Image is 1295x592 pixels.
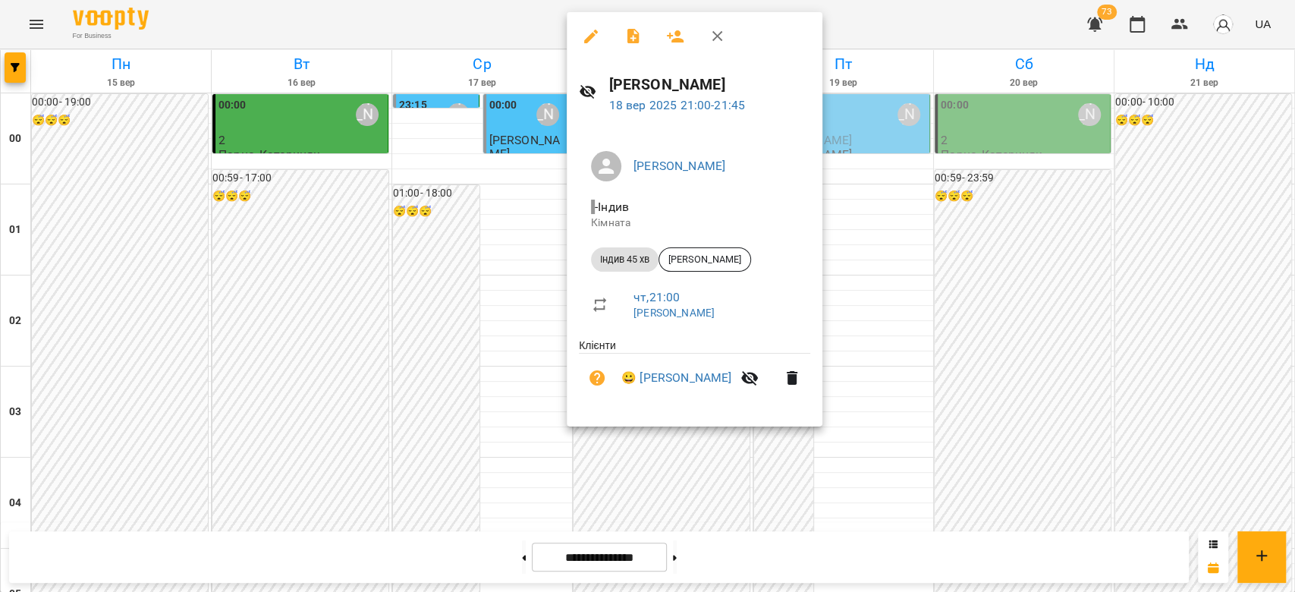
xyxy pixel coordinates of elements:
[591,216,798,231] p: Кімната
[633,307,715,319] a: [PERSON_NAME]
[633,290,680,304] a: чт , 21:00
[659,247,751,272] div: [PERSON_NAME]
[579,338,810,408] ul: Клієнти
[659,253,750,266] span: [PERSON_NAME]
[609,98,745,112] a: 18 вер 2025 21:00-21:45
[579,360,615,396] button: Візит ще не сплачено. Додати оплату?
[633,159,725,173] a: [PERSON_NAME]
[591,200,632,214] span: - Індив
[621,369,731,387] a: 😀 [PERSON_NAME]
[609,73,810,96] h6: [PERSON_NAME]
[591,253,659,266] span: Індив 45 хв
